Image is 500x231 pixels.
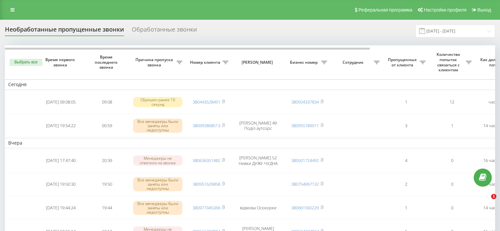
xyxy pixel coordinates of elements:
a: 380661560229 [291,205,319,211]
div: Необработанные пропущенные звонки [5,26,124,36]
td: 09:08 [84,91,130,113]
td: 00:59 [84,115,130,137]
a: 380443528451 [193,99,220,105]
span: Причина пропуска звонка [133,57,177,67]
a: 380993868513 [193,123,220,128]
td: 3 [383,115,429,137]
a: 380504337834 [291,99,319,105]
td: [DATE] 17:47:40 [38,150,84,172]
div: Все менеджеры были заняты или недоступны [133,119,182,133]
span: 1 [491,194,496,199]
td: [DATE] 19:44:24 [38,196,84,219]
button: Выбрать все [10,59,42,66]
span: Количество попыток связаться с клиентом [432,52,466,72]
span: Пропущенных от клиента [386,57,420,67]
span: Бизнес номер [288,60,321,65]
span: [PERSON_NAME] [237,60,279,65]
span: Реферальная программа [358,7,412,12]
span: Время первого звонка [43,57,79,67]
a: 380955189011 [291,123,319,128]
div: Сброшен ранее 10 секунд [133,97,182,107]
a: 380977045366 [193,205,220,211]
td: [DATE] 09:08:05 [38,91,84,113]
a: 380501724492 [291,157,319,163]
td: 1 [383,91,429,113]
span: Время последнего звонка [89,55,125,70]
td: 20:39 [84,150,130,172]
div: Обработанные звонки [132,26,197,36]
div: Все менеджеры были заняты или недоступны [133,177,182,192]
td: 0 [429,196,475,219]
div: Менеджеры не ответили на звонок [133,155,182,165]
td: 19:50 [84,173,130,196]
td: 4 [383,150,429,172]
span: Сотрудник [334,60,374,65]
div: Все менеджеры были заняты или недоступны [133,201,182,215]
td: 1 [383,196,429,219]
td: [DATE] 19:54:22 [38,115,84,137]
td: 12 [429,91,475,113]
td: [PERSON_NAME] 49 Поділ аутсорс [232,115,284,137]
span: Настройки профиля [424,7,466,12]
td: 0 [429,150,475,172]
a: 380754967132 [291,181,319,187]
span: Выход [477,7,491,12]
td: [PERSON_NAME] 52 Нивки ДУЖЕ ЧУДНА [232,150,284,172]
span: Номер клиента [189,60,223,65]
td: 19:44 [84,196,130,219]
td: 2 [383,173,429,196]
a: 380951626858 [193,181,220,187]
td: [DATE] 19:50:30 [38,173,84,196]
td: відмова Осокорки [232,196,284,219]
iframe: Intercom live chat [478,194,493,210]
a: 380636351482 [193,157,220,163]
td: 0 [429,173,475,196]
td: 1 [429,115,475,137]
